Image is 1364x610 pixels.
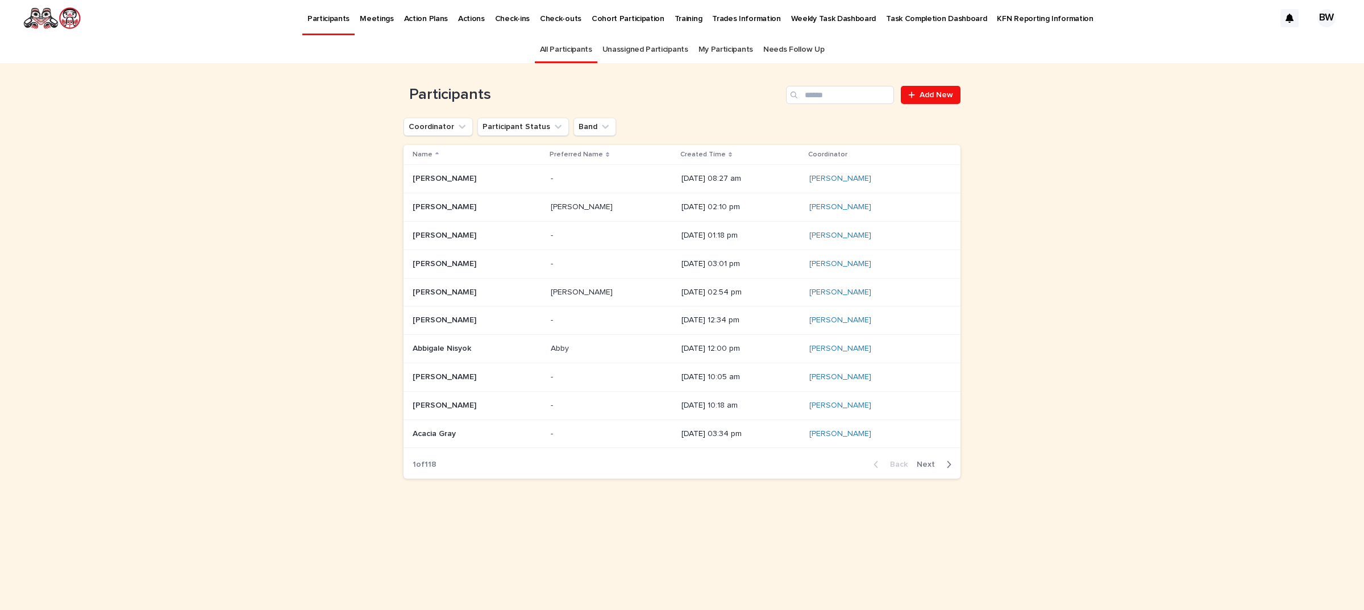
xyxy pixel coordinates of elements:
[809,288,871,297] a: [PERSON_NAME]
[602,36,688,63] a: Unassigned Participants
[404,391,960,420] tr: [PERSON_NAME][PERSON_NAME] -- [DATE] 10:18 am[PERSON_NAME]
[883,460,908,468] span: Back
[404,278,960,306] tr: [PERSON_NAME][PERSON_NAME] [PERSON_NAME][PERSON_NAME] [DATE] 02:54 pm[PERSON_NAME]
[809,316,871,325] a: [PERSON_NAME]
[912,459,960,470] button: Next
[698,36,753,63] a: My Participants
[681,344,800,354] p: [DATE] 12:00 pm
[681,231,800,240] p: [DATE] 01:18 pm
[404,335,960,363] tr: Abbigale NisyokAbbigale Nisyok AbbyAbby [DATE] 12:00 pm[PERSON_NAME]
[404,118,473,136] button: Coordinator
[551,342,571,354] p: Abby
[681,429,800,439] p: [DATE] 03:34 pm
[413,427,458,439] p: Acacia Gray
[404,86,781,104] h1: Participants
[680,148,726,161] p: Created Time
[573,118,616,136] button: Band
[681,316,800,325] p: [DATE] 12:34 pm
[413,200,479,212] p: [PERSON_NAME]
[404,363,960,391] tr: [PERSON_NAME][PERSON_NAME] -- [DATE] 10:05 am[PERSON_NAME]
[23,7,81,30] img: rNyI97lYS1uoOg9yXW8k
[413,399,479,410] p: [PERSON_NAME]
[477,118,569,136] button: Participant Status
[809,259,871,269] a: [PERSON_NAME]
[551,313,555,325] p: -
[786,86,894,104] input: Search
[404,420,960,448] tr: Acacia GrayAcacia Gray -- [DATE] 03:34 pm[PERSON_NAME]
[917,460,942,468] span: Next
[809,202,871,212] a: [PERSON_NAME]
[681,401,800,410] p: [DATE] 10:18 am
[809,344,871,354] a: [PERSON_NAME]
[1317,9,1336,27] div: BW
[809,174,871,184] a: [PERSON_NAME]
[404,165,960,193] tr: [PERSON_NAME][PERSON_NAME] -- [DATE] 08:27 am[PERSON_NAME]
[681,259,800,269] p: [DATE] 03:01 pm
[413,370,479,382] p: [PERSON_NAME]
[681,202,800,212] p: [DATE] 02:10 pm
[681,372,800,382] p: [DATE] 10:05 am
[551,427,555,439] p: -
[864,459,912,470] button: Back
[540,36,592,63] a: All Participants
[809,429,871,439] a: [PERSON_NAME]
[404,250,960,278] tr: [PERSON_NAME][PERSON_NAME] -- [DATE] 03:01 pm[PERSON_NAME]
[920,91,953,99] span: Add New
[551,172,555,184] p: -
[551,399,555,410] p: -
[413,285,479,297] p: [PERSON_NAME]
[404,306,960,335] tr: [PERSON_NAME][PERSON_NAME] -- [DATE] 12:34 pm[PERSON_NAME]
[413,172,479,184] p: [PERSON_NAME]
[413,148,433,161] p: Name
[681,288,800,297] p: [DATE] 02:54 pm
[404,193,960,222] tr: [PERSON_NAME][PERSON_NAME] [PERSON_NAME][PERSON_NAME] [DATE] 02:10 pm[PERSON_NAME]
[551,257,555,269] p: -
[681,174,800,184] p: [DATE] 08:27 am
[809,372,871,382] a: [PERSON_NAME]
[809,401,871,410] a: [PERSON_NAME]
[413,257,479,269] p: [PERSON_NAME]
[808,148,847,161] p: Coordinator
[551,229,555,240] p: -
[550,148,603,161] p: Preferred Name
[404,221,960,250] tr: [PERSON_NAME][PERSON_NAME] -- [DATE] 01:18 pm[PERSON_NAME]
[413,342,473,354] p: Abbigale Nisyok
[551,285,615,297] p: [PERSON_NAME]
[551,200,615,212] p: [PERSON_NAME]
[404,451,446,479] p: 1 of 118
[901,86,960,104] a: Add New
[809,231,871,240] a: [PERSON_NAME]
[763,36,824,63] a: Needs Follow Up
[413,313,479,325] p: [PERSON_NAME]
[413,229,479,240] p: [PERSON_NAME]
[551,370,555,382] p: -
